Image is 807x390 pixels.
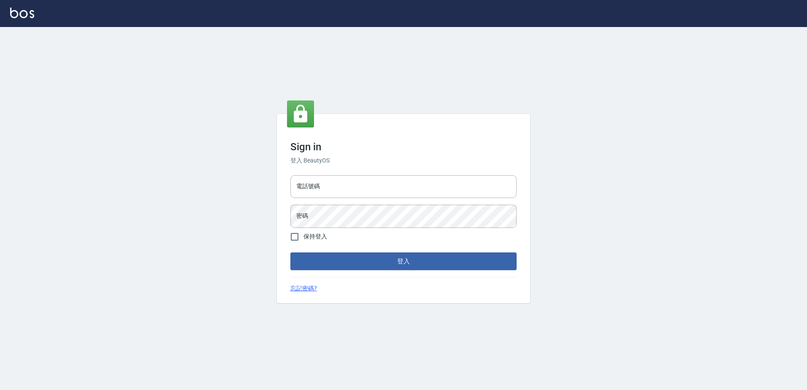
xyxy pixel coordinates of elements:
button: 登入 [290,252,517,270]
h6: 登入 BeautyOS [290,156,517,165]
a: 忘記密碼? [290,284,317,293]
img: Logo [10,8,34,18]
h3: Sign in [290,141,517,153]
span: 保持登入 [303,232,327,241]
